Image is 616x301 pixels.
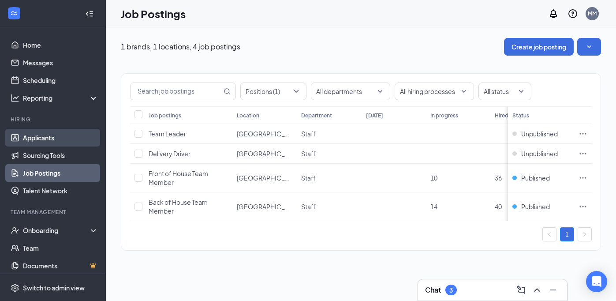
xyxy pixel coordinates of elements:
span: Published [521,202,550,211]
span: Team Leader [149,130,186,138]
td: North Brunswick (NJ) [232,144,297,164]
span: [GEOGRAPHIC_DATA] ([GEOGRAPHIC_DATA]) [237,203,370,211]
svg: MagnifyingGlass [224,88,231,95]
td: Staff [297,164,361,192]
button: Create job posting [504,38,574,56]
svg: Ellipses [579,149,587,158]
button: ChevronUp [530,283,544,297]
svg: UserCheck [11,226,19,235]
li: Previous Page [542,227,556,241]
span: [GEOGRAPHIC_DATA] ([GEOGRAPHIC_DATA]) [237,174,370,182]
span: [GEOGRAPHIC_DATA] ([GEOGRAPHIC_DATA]) [237,150,370,158]
td: North Brunswick (NJ) [232,124,297,144]
th: Status [508,106,574,124]
li: Next Page [578,227,592,241]
svg: SmallChevronDown [585,42,594,51]
svg: Ellipses [579,173,587,182]
svg: WorkstreamLogo [10,9,19,18]
a: Job Postings [23,164,98,182]
a: Talent Network [23,182,98,199]
th: Hired [490,106,555,124]
div: Department [301,112,332,119]
svg: ChevronUp [532,285,542,295]
svg: Collapse [85,9,94,18]
td: North Brunswick (NJ) [232,192,297,221]
a: Applicants [23,129,98,147]
span: 36 [495,174,502,182]
span: 10 [430,174,437,182]
a: 1 [560,228,574,241]
td: North Brunswick (NJ) [232,164,297,192]
span: [GEOGRAPHIC_DATA] ([GEOGRAPHIC_DATA]) [237,130,370,138]
h3: Chat [425,285,441,295]
span: Published [521,173,550,182]
a: Sourcing Tools [23,147,98,164]
div: Reporting [23,94,99,102]
span: Staff [301,203,316,211]
span: Staff [301,174,316,182]
div: Hiring [11,116,97,123]
button: right [578,227,592,241]
span: 14 [430,203,437,211]
span: Unpublished [521,129,558,138]
a: DocumentsCrown [23,257,98,275]
div: Team Management [11,208,97,216]
svg: Settings [11,283,19,292]
svg: Notifications [548,8,559,19]
div: Job postings [149,112,181,119]
div: Switch to admin view [23,283,85,292]
input: Search job postings [131,83,222,100]
span: Delivery Driver [149,150,190,158]
span: Back of House Team Member [149,198,208,215]
td: Staff [297,144,361,164]
a: Home [23,36,98,54]
li: 1 [560,227,574,241]
div: MM [588,10,597,17]
svg: QuestionInfo [567,8,578,19]
div: Open Intercom Messenger [586,271,607,292]
div: 3 [449,286,453,294]
div: Location [237,112,259,119]
button: SmallChevronDown [577,38,601,56]
span: 40 [495,203,502,211]
span: Staff [301,130,316,138]
svg: Analysis [11,94,19,102]
div: Onboarding [23,226,91,235]
span: left [547,232,552,237]
th: [DATE] [362,106,426,124]
span: Front of House Team Member [149,169,208,186]
svg: Ellipses [579,129,587,138]
svg: Minimize [548,285,558,295]
td: Staff [297,124,361,144]
h1: Job Postings [121,6,186,21]
svg: ComposeMessage [516,285,526,295]
button: Minimize [546,283,560,297]
span: Staff [301,150,316,158]
a: Team [23,239,98,257]
th: In progress [426,106,490,124]
button: ComposeMessage [514,283,528,297]
svg: Ellipses [579,202,587,211]
a: Scheduling [23,71,98,89]
a: Messages [23,54,98,71]
p: 1 brands, 1 locations, 4 job postings [121,42,240,52]
button: left [542,227,556,241]
td: Staff [297,192,361,221]
span: Unpublished [521,149,558,158]
span: right [582,232,587,237]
